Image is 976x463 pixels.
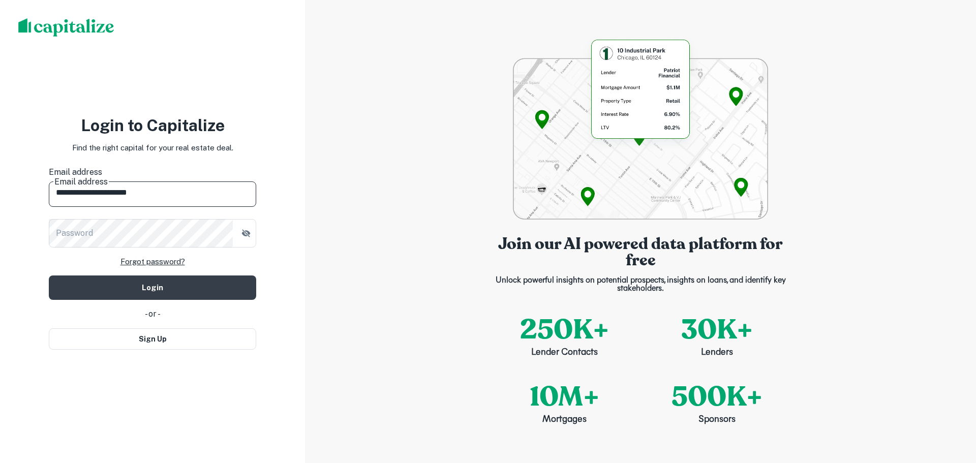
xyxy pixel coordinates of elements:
[49,308,256,320] div: - or -
[488,236,793,268] p: Join our AI powered data platform for free
[701,346,733,360] p: Lenders
[672,376,762,417] p: 500K+
[49,166,256,178] label: Email address
[72,142,233,154] p: Find the right capital for your real estate deal.
[530,376,599,417] p: 10M+
[49,275,256,300] button: Login
[542,413,587,427] p: Mortgages
[520,309,609,350] p: 250K+
[698,413,736,427] p: Sponsors
[49,328,256,350] button: Sign Up
[531,346,598,360] p: Lender Contacts
[488,276,793,293] p: Unlock powerful insights on potential prospects, insights on loans, and identify key stakeholders.
[120,256,185,268] a: Forgot password?
[18,18,114,37] img: capitalize-logo.png
[513,37,768,220] img: login-bg
[925,382,976,430] iframe: Chat Widget
[681,309,753,350] p: 30K+
[49,113,256,138] h3: Login to Capitalize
